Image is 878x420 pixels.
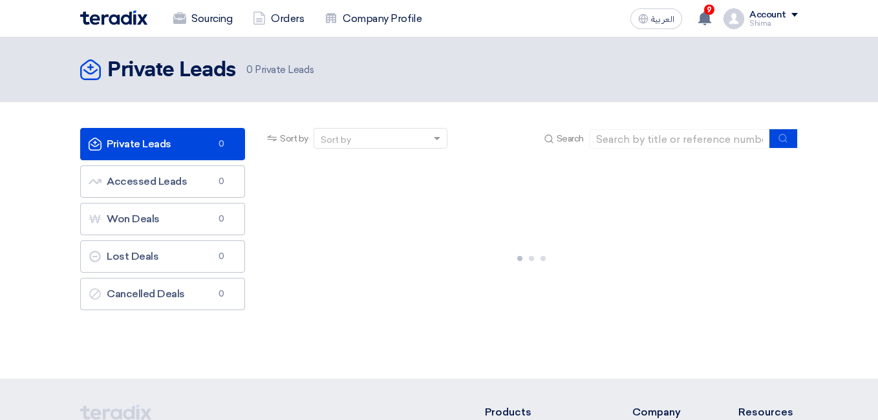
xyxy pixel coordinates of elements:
span: 0 [213,175,229,188]
span: Private Leads [246,63,314,78]
img: Teradix logo [80,10,147,25]
span: Sort by [280,132,308,145]
span: 0 [213,213,229,226]
h2: Private Leads [107,58,236,83]
li: Company [632,404,700,420]
span: Search [557,132,584,145]
li: Resources [738,404,798,420]
span: 9 [704,5,714,15]
span: 0 [246,64,253,76]
div: Account [749,10,786,21]
li: Products [485,404,594,420]
button: العربية [630,8,682,29]
img: profile_test.png [723,8,744,29]
a: Won Deals0 [80,203,245,235]
a: Cancelled Deals0 [80,278,245,310]
div: Sort by [321,133,351,147]
input: Search by title or reference number [589,129,770,149]
div: Shima [749,20,798,27]
a: Private Leads0 [80,128,245,160]
a: Sourcing [163,5,242,33]
a: Company Profile [314,5,432,33]
span: 0 [213,138,229,151]
span: 0 [213,250,229,263]
span: العربية [651,15,674,24]
a: Accessed Leads0 [80,165,245,198]
a: Lost Deals0 [80,240,245,273]
span: 0 [213,288,229,300]
a: Orders [242,5,314,33]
